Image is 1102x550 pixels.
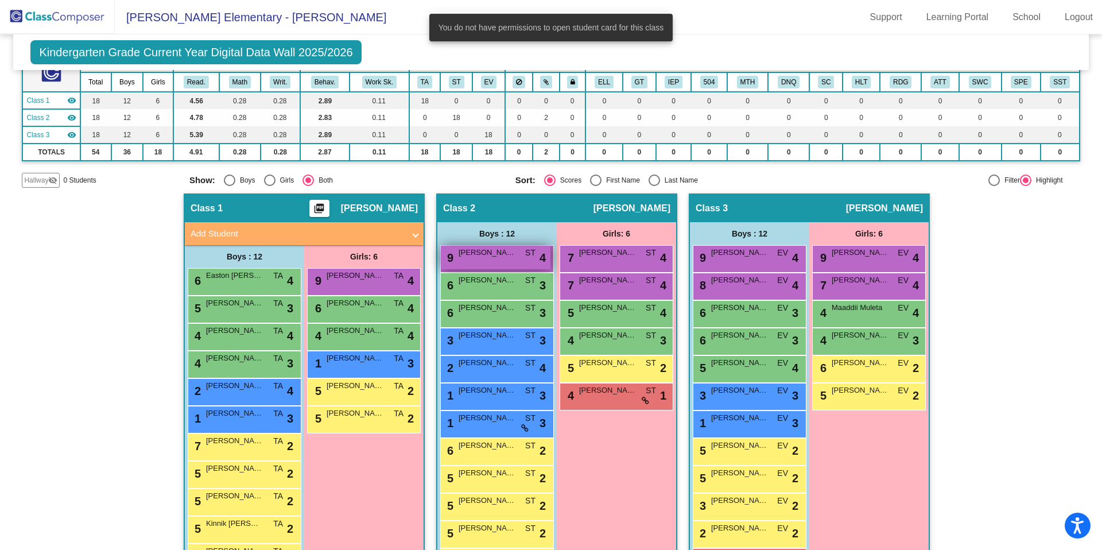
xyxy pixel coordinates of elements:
td: 0 [440,126,472,144]
span: 1 [312,357,321,370]
td: 0 [1041,92,1080,109]
td: 0 [1002,144,1041,161]
th: English Language Learner [585,72,623,92]
th: Health Concerns [843,72,880,92]
td: 18 [409,144,441,161]
td: 0 [560,109,585,126]
a: Learning Portal [917,8,998,26]
span: 9 [697,251,706,264]
button: SC [818,76,834,88]
span: [PERSON_NAME] [PERSON_NAME] [206,325,263,336]
span: 5 [192,302,201,315]
button: Writ. [270,76,290,88]
td: 12 [111,92,143,109]
span: TA [394,325,403,337]
button: Behav. [311,76,339,88]
td: 0 [959,126,1002,144]
span: ST [646,247,656,259]
mat-icon: visibility [67,130,76,140]
span: 4 [913,304,919,322]
td: 0 [809,126,843,144]
th: Attendance Concerns [921,72,959,92]
span: EV [777,274,788,286]
th: Self-Contained Autism [809,72,843,92]
span: EV [777,330,788,342]
td: 0 [623,92,656,109]
td: 2.87 [300,144,350,161]
td: 0 [1002,92,1041,109]
span: 4 [565,334,574,347]
span: [PERSON_NAME] [832,274,889,286]
span: 5 [565,307,574,319]
td: 0 [843,126,880,144]
td: 18 [472,144,505,161]
span: ST [525,357,536,369]
td: 0 [959,144,1002,161]
td: 0 [623,126,656,144]
span: 0 Students [63,175,96,185]
span: [PERSON_NAME] [711,330,769,341]
span: EV [777,302,788,314]
span: 3 [540,332,546,349]
td: Taylor Ahmad - No Class Name [22,92,80,109]
span: 3 [913,332,919,349]
td: 0 [560,144,585,161]
span: 6 [444,307,453,319]
td: 0 [656,144,692,161]
th: Keep with teacher [560,72,585,92]
span: 4 [192,330,201,342]
td: 0 [809,109,843,126]
span: 4 [913,249,919,266]
td: TOTALS [22,144,80,161]
span: [PERSON_NAME] [459,247,516,258]
td: 18 [440,144,472,161]
span: 3 [792,332,798,349]
td: 0 [843,109,880,126]
span: ST [525,302,536,314]
span: Class 2 [443,203,475,214]
span: 4 [408,300,414,317]
mat-icon: visibility [67,113,76,122]
div: Filter [1000,175,1020,185]
td: 0 [505,92,533,109]
td: 0 [623,144,656,161]
td: 4.91 [173,144,219,161]
td: 54 [80,144,111,161]
th: Considered for SpEd (did not qualify) [768,72,809,92]
td: 0 [768,109,809,126]
span: 4 [792,249,798,266]
th: 504 Plan [691,72,727,92]
td: 0 [921,109,959,126]
span: [PERSON_NAME] [579,274,637,286]
td: 0 [880,109,921,126]
td: 0 [656,109,692,126]
td: 0 [1041,109,1080,126]
div: Girls: 6 [557,222,676,245]
span: Hallway [24,175,48,185]
span: ST [525,274,536,286]
td: 18 [80,92,111,109]
span: 6 [697,307,706,319]
span: 3 [540,304,546,322]
td: 0 [1002,126,1041,144]
span: 4 [287,327,293,344]
th: Social Worker or Counselor Small Groups [959,72,1002,92]
td: 0 [585,126,623,144]
span: [PERSON_NAME] [579,247,637,258]
th: Girls [143,72,173,92]
span: EV [898,274,909,286]
span: [PERSON_NAME] [206,353,263,364]
span: 4 [792,277,798,294]
td: 0.11 [350,92,409,109]
td: 0 [959,109,1002,126]
th: Taylor Ahmad [409,72,441,92]
button: SWC [969,76,992,88]
mat-panel-title: Add Student [191,227,404,241]
button: ELL [595,76,614,88]
td: 0 [691,92,727,109]
td: 0 [809,92,843,109]
td: 6 [143,126,173,144]
button: Print Students Details [309,200,329,217]
span: 3 [287,300,293,317]
span: 3 [540,277,546,294]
